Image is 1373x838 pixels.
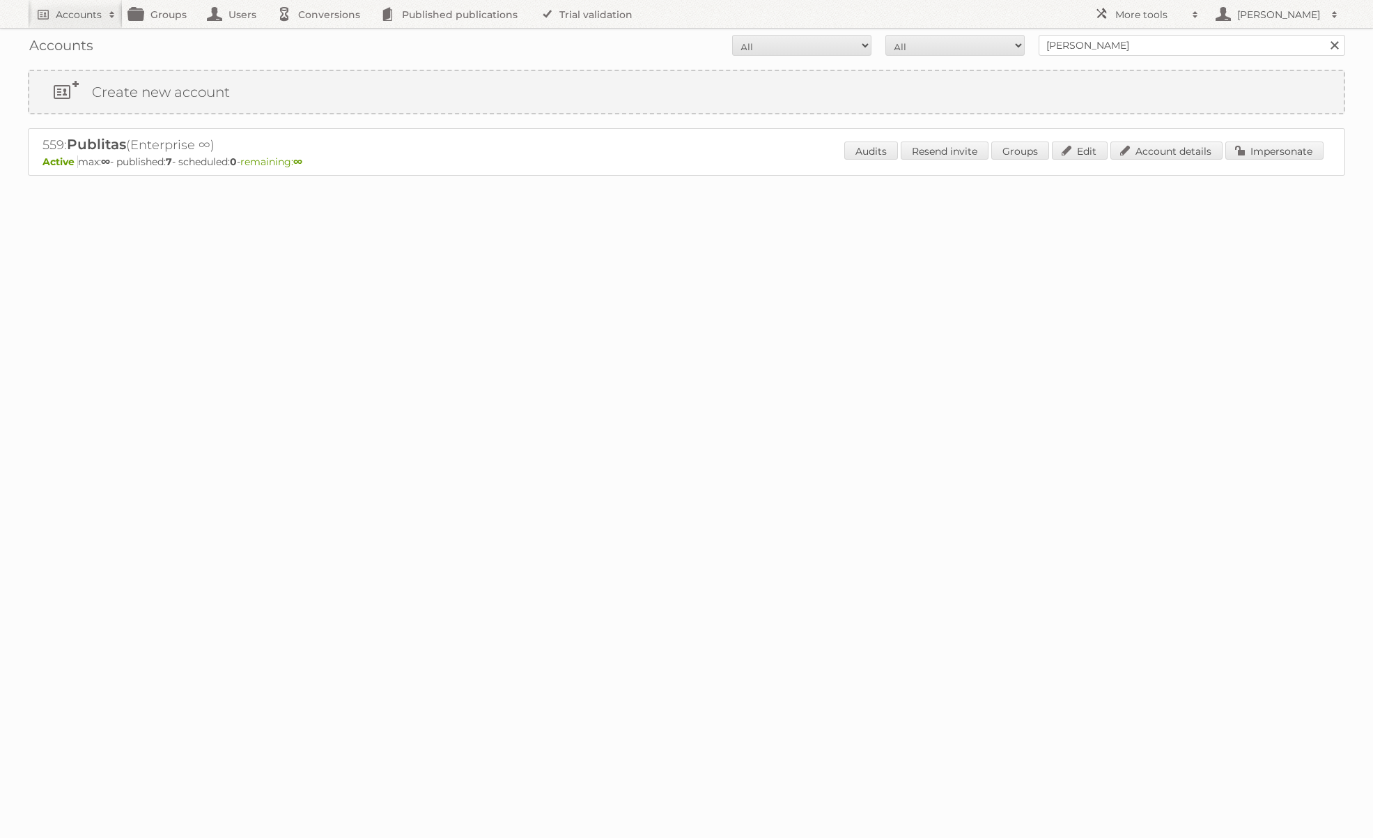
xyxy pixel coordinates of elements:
h2: More tools [1115,8,1185,22]
a: Audits [844,142,898,160]
a: Edit [1052,142,1108,160]
strong: ∞ [293,155,302,168]
p: max: - published: - scheduled: - [42,155,1331,168]
strong: 7 [166,155,172,168]
a: Impersonate [1225,142,1324,160]
span: remaining: [240,155,302,168]
strong: ∞ [101,155,110,168]
a: Account details [1110,142,1223,160]
a: Groups [991,142,1049,160]
a: Resend invite [901,142,988,160]
span: Active [42,155,78,168]
strong: 0 [230,155,237,168]
span: Publitas [67,136,126,153]
h2: [PERSON_NAME] [1234,8,1324,22]
h2: Accounts [56,8,102,22]
h2: 559: (Enterprise ∞) [42,136,530,154]
a: Create new account [29,71,1344,113]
